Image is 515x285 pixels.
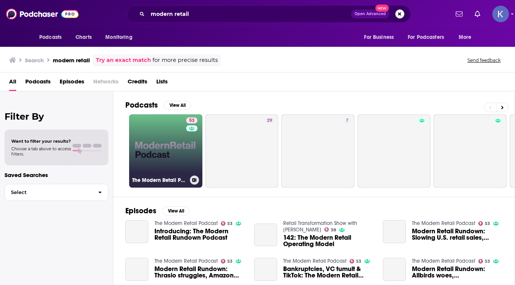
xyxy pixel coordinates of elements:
[412,220,475,226] a: The Modern Retail Podcast
[281,114,355,188] a: 7
[34,30,71,45] button: open menu
[283,220,357,233] a: Retail Transformation Show with Oliver Banks
[492,6,509,22] button: Show profile menu
[105,32,132,43] span: Monitoring
[156,75,168,91] a: Lists
[485,222,490,225] span: 53
[472,8,483,20] a: Show notifications dropdown
[221,259,233,263] a: 53
[383,220,406,243] a: Modern Retail Rundown: Slowing U.S. retail sales, Thrasio's comeback & Care/of troubles
[267,117,272,125] span: 29
[5,184,108,201] button: Select
[128,75,147,91] a: Credits
[25,75,51,91] a: Podcasts
[408,32,444,43] span: For Podcasters
[129,114,202,188] a: 53The Modern Retail Podcast
[125,206,190,216] a: EpisodesView All
[100,30,142,45] button: open menu
[343,117,352,123] a: 7
[162,206,190,216] button: View All
[412,228,503,241] a: Modern Retail Rundown: Slowing U.S. retail sales, Thrasio's comeback & Care/of troubles
[153,56,218,65] span: for more precise results
[264,117,275,123] a: 29
[383,258,406,281] a: Modern Retail Rundown: Allbirds woes, Shein vs. Temu and the rise of 'premiumization'
[189,117,194,125] span: 53
[492,6,509,22] img: User Profile
[283,266,374,279] a: Bankruptcies, VC tumult & TikTok: The Modern Retail Podcast year in review
[283,258,347,264] a: The Modern Retail Podcast
[154,228,245,241] a: Introducing: The Modern Retail Rundown Podcast
[221,221,233,226] a: 53
[11,146,71,157] span: Choose a tab above to access filters.
[5,111,108,122] h2: Filter By
[125,206,156,216] h2: Episodes
[355,12,386,16] span: Open Advanced
[227,260,233,263] span: 53
[465,57,503,63] button: Send feedback
[154,220,218,226] a: The Modern Retail Podcast
[412,266,503,279] span: Modern Retail Rundown: Allbirds woes, [PERSON_NAME] vs. Temu and the rise of 'premiumization'
[254,258,277,281] a: Bankruptcies, VC tumult & TikTok: The Modern Retail Podcast year in review
[227,222,233,225] span: 53
[39,32,62,43] span: Podcasts
[459,32,472,43] span: More
[478,259,490,263] a: 53
[127,5,411,23] div: Search podcasts, credits, & more...
[324,227,336,232] a: 38
[283,234,374,247] a: 142: The Modern Retail Operating Model
[11,139,71,144] span: Want to filter your results?
[205,114,279,188] a: 29
[154,266,245,279] a: Modern Retail Rundown: Thrasio struggles, Amazon gets into car sales & retailers expect muted hol...
[485,260,490,263] span: 53
[132,177,187,183] h3: The Modern Retail Podcast
[6,7,79,21] img: Podchaser - Follow, Share and Rate Podcasts
[359,30,403,45] button: open menu
[346,117,348,125] span: 7
[53,57,90,64] h3: modern retail
[154,258,218,264] a: The Modern Retail Podcast
[254,223,277,246] a: 142: The Modern Retail Operating Model
[71,30,96,45] a: Charts
[412,228,503,241] span: Modern Retail Rundown: Slowing U.S. retail sales, [PERSON_NAME]'s comeback & Care/of troubles
[5,171,108,179] p: Saved Searches
[148,8,351,20] input: Search podcasts, credits, & more...
[478,221,490,226] a: 53
[125,100,191,110] a: PodcastsView All
[453,8,466,20] a: Show notifications dropdown
[453,30,481,45] button: open menu
[9,75,16,91] a: All
[186,117,197,123] a: 53
[164,101,191,110] button: View All
[25,57,44,64] h3: Search
[364,32,394,43] span: For Business
[412,258,475,264] a: The Modern Retail Podcast
[356,260,361,263] span: 53
[125,220,148,243] a: Introducing: The Modern Retail Rundown Podcast
[375,5,389,12] span: New
[412,266,503,279] a: Modern Retail Rundown: Allbirds woes, Shein vs. Temu and the rise of 'premiumization'
[350,259,362,263] a: 53
[403,30,455,45] button: open menu
[60,75,84,91] a: Episodes
[125,258,148,281] a: Modern Retail Rundown: Thrasio struggles, Amazon gets into car sales & retailers expect muted hol...
[96,56,151,65] a: Try an exact match
[76,32,92,43] span: Charts
[331,228,336,232] span: 38
[5,190,92,195] span: Select
[93,75,119,91] span: Networks
[492,6,509,22] span: Logged in as kristina.caracciolo
[125,100,158,110] h2: Podcasts
[351,9,389,18] button: Open AdvancedNew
